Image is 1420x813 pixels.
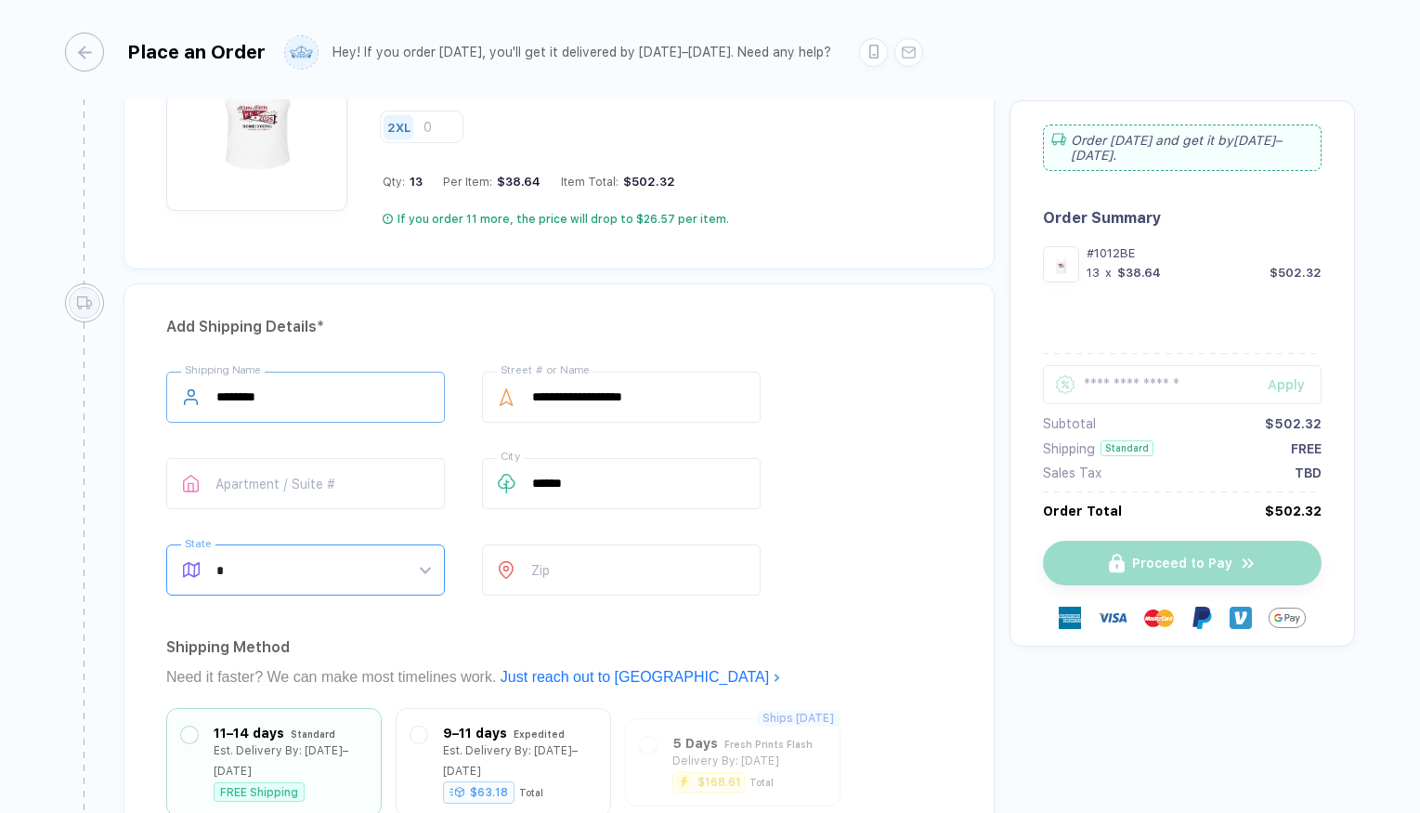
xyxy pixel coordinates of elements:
[1043,441,1095,456] div: Shipping
[1103,266,1114,280] div: x
[1265,416,1322,431] div: $502.32
[1265,504,1322,518] div: $502.32
[214,723,284,743] div: 11–14 days
[397,212,729,227] div: If you order 11 more, the price will drop to $26.57 per item.
[519,787,543,798] div: Total
[1048,251,1075,278] img: dfcaff0f-5259-4c29-9d23-e286072545f2_nt_front_1758076509685.jpg
[514,724,565,744] div: Expedited
[492,175,541,189] div: $38.64
[1191,607,1213,629] img: Paypal
[619,175,675,189] div: $502.32
[1043,504,1122,518] div: Order Total
[561,175,675,189] div: Item Total:
[1295,466,1322,480] div: TBD
[1059,607,1081,629] img: express
[1269,599,1306,636] img: GPay
[285,36,318,69] img: user profile
[1043,416,1096,431] div: Subtotal
[405,175,423,189] span: 13
[1087,266,1100,280] div: 13
[387,120,410,134] div: 2XL
[1291,441,1322,456] div: FREE
[166,633,952,662] div: Shipping Method
[214,741,367,781] div: Est. Delivery By: [DATE]–[DATE]
[176,29,338,191] img: dfcaff0f-5259-4c29-9d23-e286072545f2_nt_front_1758076509685.jpg
[181,723,367,802] div: 11–14 days StandardEst. Delivery By: [DATE]–[DATE]FREE Shipping
[1270,266,1322,280] div: $502.32
[501,669,781,685] a: Just reach out to [GEOGRAPHIC_DATA]
[1098,603,1127,633] img: visa
[383,175,423,189] div: Qty:
[214,782,305,802] div: FREE Shipping
[443,723,507,743] div: 9–11 days
[166,662,952,692] div: Need it faster? We can make most timelines work.
[1101,440,1153,456] div: Standard
[332,45,831,60] div: Hey! If you order [DATE], you'll get it delivered by [DATE]–[DATE]. Need any help?
[1087,246,1322,260] div: #1012BE
[1117,266,1161,280] div: $38.64
[1043,125,1322,171] div: Order [DATE] and get it by [DATE]–[DATE] .
[166,312,952,342] div: Add Shipping Details
[1244,365,1322,404] button: Apply
[410,723,596,802] div: 9–11 days ExpeditedEst. Delivery By: [DATE]–[DATE]$63.18Total
[1043,466,1101,480] div: Sales Tax
[1230,607,1252,629] img: Venmo
[443,175,541,189] div: Per Item:
[1144,603,1174,633] img: master-card
[291,724,335,744] div: Standard
[443,741,596,781] div: Est. Delivery By: [DATE]–[DATE]
[1268,377,1322,392] div: Apply
[1043,209,1322,227] div: Order Summary
[443,781,515,804] div: $63.18
[127,41,266,63] div: Place an Order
